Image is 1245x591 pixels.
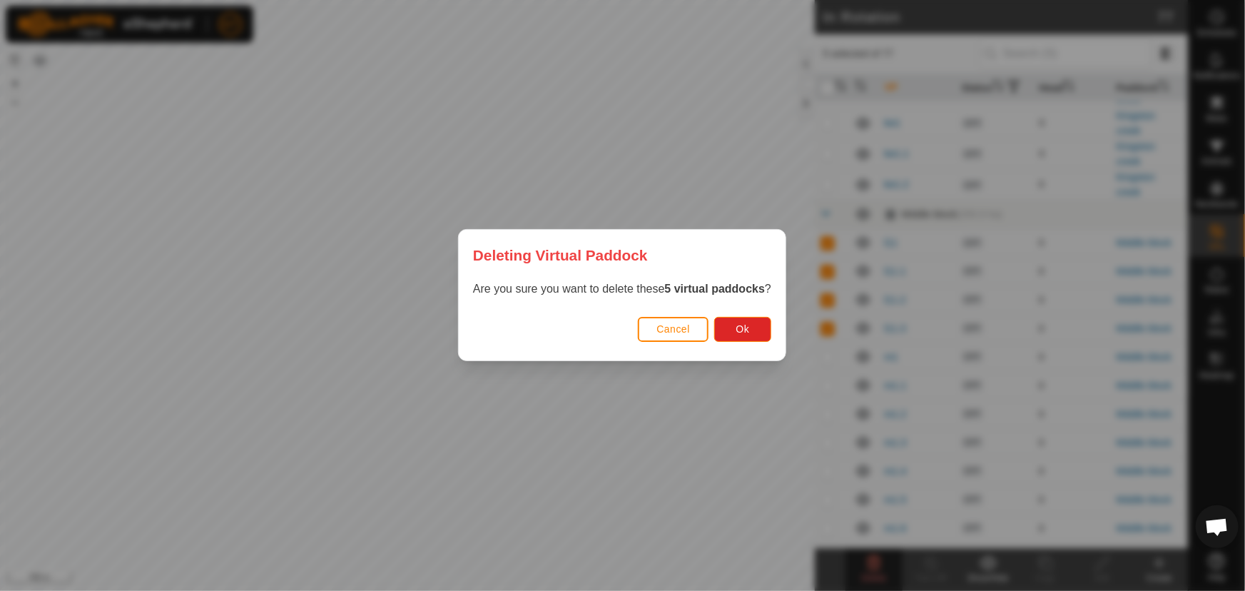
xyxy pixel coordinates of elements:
[736,324,750,335] span: Ok
[657,324,691,335] span: Cancel
[639,317,709,342] button: Cancel
[1196,505,1239,548] a: Open chat
[715,317,772,342] button: Ok
[473,244,648,266] span: Deleting Virtual Paddock
[665,283,766,295] strong: 5 virtual paddocks
[473,283,771,295] span: Are you sure you want to delete these ?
